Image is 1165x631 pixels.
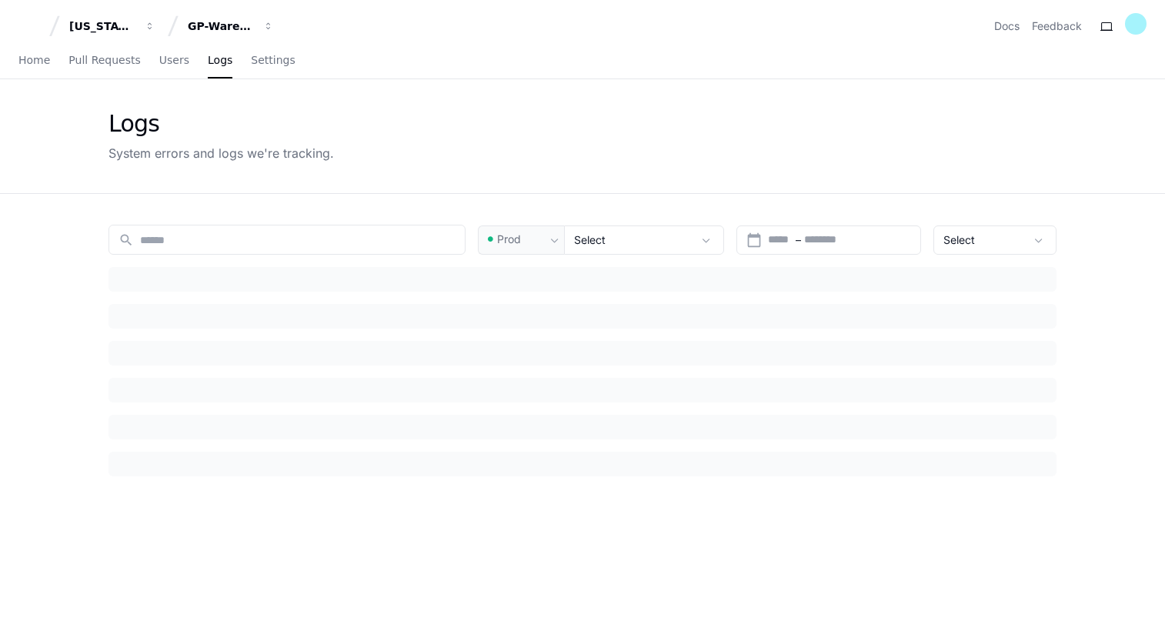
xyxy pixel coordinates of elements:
[574,233,606,246] span: Select
[108,110,334,138] div: Logs
[63,12,162,40] button: [US_STATE] Pacific
[182,12,280,40] button: GP-WarehouseControlCenterWCC)
[119,232,134,248] mat-icon: search
[69,18,135,34] div: [US_STATE] Pacific
[159,43,189,78] a: Users
[1032,18,1082,34] button: Feedback
[159,55,189,65] span: Users
[994,18,1020,34] a: Docs
[208,55,232,65] span: Logs
[943,233,975,246] span: Select
[18,55,50,65] span: Home
[18,43,50,78] a: Home
[208,43,232,78] a: Logs
[796,232,801,248] span: –
[746,232,762,248] mat-icon: calendar_today
[251,43,295,78] a: Settings
[108,144,334,162] div: System errors and logs we're tracking.
[497,232,521,247] span: Prod
[746,232,762,248] button: Open calendar
[188,18,254,34] div: GP-WarehouseControlCenterWCC)
[68,55,140,65] span: Pull Requests
[68,43,140,78] a: Pull Requests
[251,55,295,65] span: Settings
